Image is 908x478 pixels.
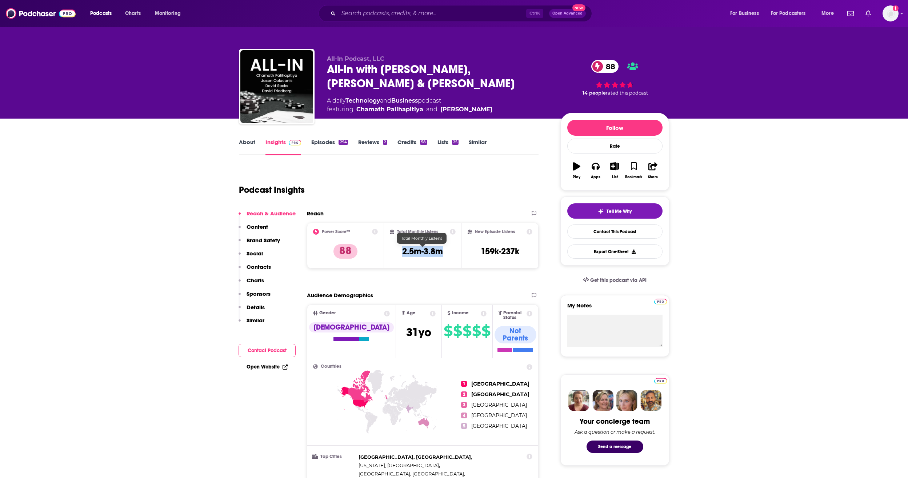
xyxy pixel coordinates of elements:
h2: Power Score™ [322,229,350,234]
a: Lists25 [437,139,459,155]
img: Podchaser - Follow, Share and Rate Podcasts [6,7,76,20]
img: Podchaser Pro [654,378,667,384]
button: Share [643,158,662,184]
button: Apps [586,158,605,184]
button: open menu [816,8,843,19]
h2: New Episode Listens [475,229,515,234]
span: , [359,470,465,478]
div: Share [648,175,658,179]
a: Contact This Podcast [567,224,663,239]
button: Sponsors [239,290,271,304]
h3: 2.5m-3.8m [402,246,443,257]
span: [GEOGRAPHIC_DATA] [471,381,529,387]
img: Podchaser Pro [654,299,667,304]
span: $ [444,325,452,337]
h3: 159k-237k [481,246,519,257]
span: More [821,8,834,19]
p: Details [247,304,265,311]
div: Play [573,175,580,179]
span: and [426,105,437,114]
p: Reach & Audience [247,210,296,217]
a: Business [391,97,418,104]
div: List [612,175,618,179]
div: 294 [339,140,348,145]
button: Open AdvancedNew [549,9,586,18]
svg: Add a profile image [893,5,899,11]
div: Search podcasts, credits, & more... [325,5,599,22]
div: A daily podcast [327,96,492,114]
div: Not Parents [495,326,537,343]
button: Bookmark [624,158,643,184]
span: featuring [327,105,492,114]
img: Barbara Profile [592,390,613,411]
img: Jon Profile [640,390,661,411]
div: Ask a question or make a request. [575,429,655,435]
button: Play [567,158,586,184]
button: Details [239,304,265,317]
button: Charts [239,277,264,290]
button: Reach & Audience [239,210,296,223]
div: 2 [383,140,387,145]
a: Get this podcast via API [577,271,653,289]
button: open menu [85,8,121,19]
p: 88 [333,244,357,259]
span: , [359,461,440,470]
a: Technology [345,97,380,104]
span: 5 [461,423,467,429]
span: Podcasts [90,8,112,19]
a: Pro website [654,377,667,384]
span: and [380,97,391,104]
span: 88 [599,60,619,73]
span: 4 [461,413,467,418]
button: Content [239,223,268,237]
a: Credits58 [397,139,427,155]
span: New [572,4,585,11]
span: [GEOGRAPHIC_DATA], [GEOGRAPHIC_DATA] [359,454,471,460]
span: [GEOGRAPHIC_DATA] [471,391,529,398]
button: Brand Safety [239,237,280,250]
button: tell me why sparkleTell Me Why [567,203,663,219]
span: 14 people [583,90,606,96]
button: Follow [567,120,663,136]
img: Jules Profile [616,390,637,411]
div: Your concierge team [580,417,650,426]
span: All-In Podcast, LLC [327,55,384,62]
span: Logged in as SeanHerpolsheimer [883,5,899,21]
span: $ [472,325,481,337]
label: My Notes [567,302,663,315]
span: Open Advanced [552,12,583,15]
button: Export One-Sheet [567,244,663,259]
img: All-In with Chamath, Jason, Sacks & Friedberg [240,50,313,123]
button: Show profile menu [883,5,899,21]
span: 2 [461,391,467,397]
div: 25 [452,140,459,145]
a: Open Website [247,364,288,370]
h2: Reach [307,210,324,217]
p: Social [247,250,263,257]
span: For Podcasters [771,8,806,19]
button: Contact Podcast [239,344,296,357]
span: Get this podcast via API [590,277,647,283]
div: 88 14 peoplerated this podcast [560,55,669,101]
img: tell me why sparkle [598,208,604,214]
img: Podchaser Pro [289,140,301,146]
button: Similar [239,317,264,330]
div: Rate [567,139,663,154]
span: Monitoring [155,8,181,19]
h1: Podcast Insights [239,184,305,195]
button: open menu [725,8,768,19]
p: Charts [247,277,264,284]
p: Contacts [247,263,271,270]
a: Show notifications dropdown [863,7,874,20]
a: Charts [120,8,145,19]
a: Reviews2 [358,139,387,155]
span: Parental Status [503,311,525,320]
div: Apps [591,175,600,179]
span: Age [407,311,416,315]
img: User Profile [883,5,899,21]
span: 1 [461,381,467,387]
a: Similar [469,139,487,155]
span: 3 [461,402,467,408]
div: 58 [420,140,427,145]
